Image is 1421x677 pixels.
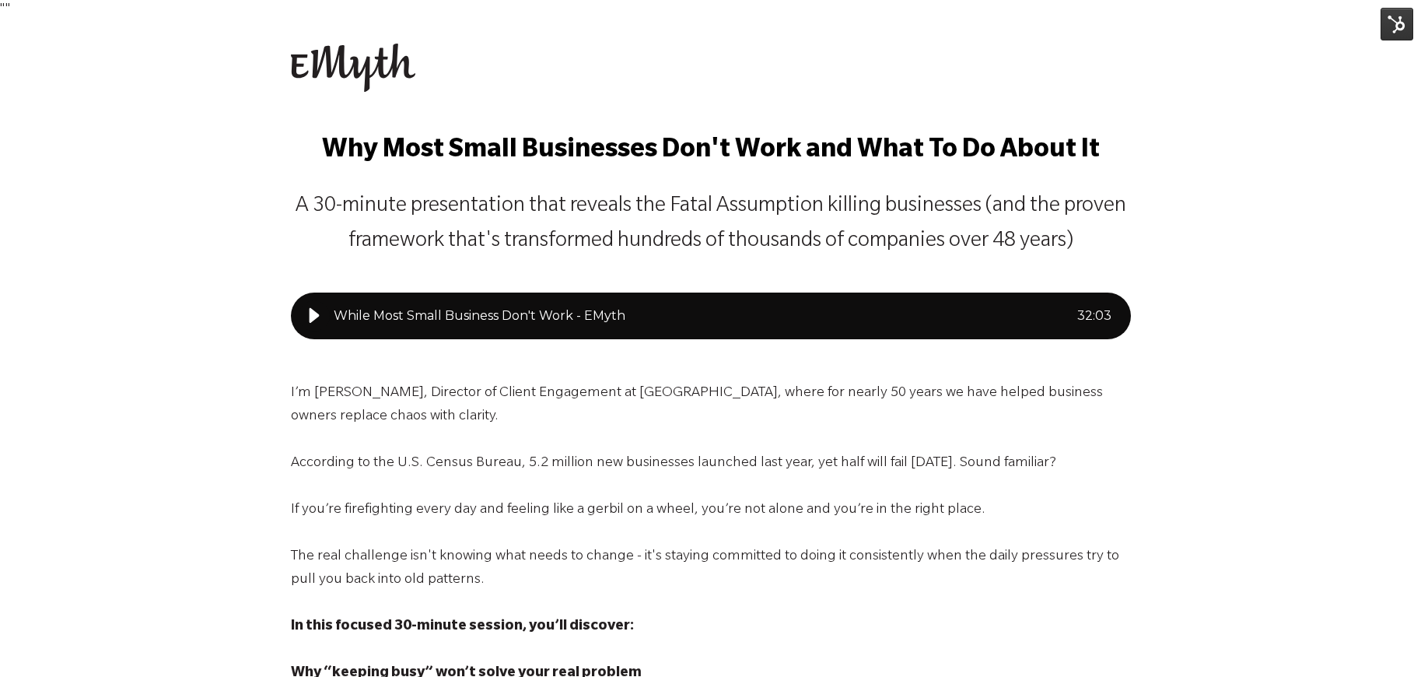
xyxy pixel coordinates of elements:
span: Why Most Small Businesses Don't Work and What To Do About It [322,138,1100,166]
div: 32 : 03 [1077,307,1111,325]
img: HubSpot Tools Menu Toggle [1381,8,1413,40]
div: While Most Small Business Don't Work - EMyth [334,307,1077,325]
div: Play audio: While Most Small Business Don't Work - EMyth [291,293,1131,339]
p: A 30-minute presentation that reveals the Fatal Assumption killing businesses (and the proven fra... [291,190,1131,260]
img: EMyth [291,44,415,92]
iframe: Chat Widget [1343,602,1421,677]
div: Play [299,300,330,331]
span: In this focused 30-minute session, you’ll discover: [291,619,634,635]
